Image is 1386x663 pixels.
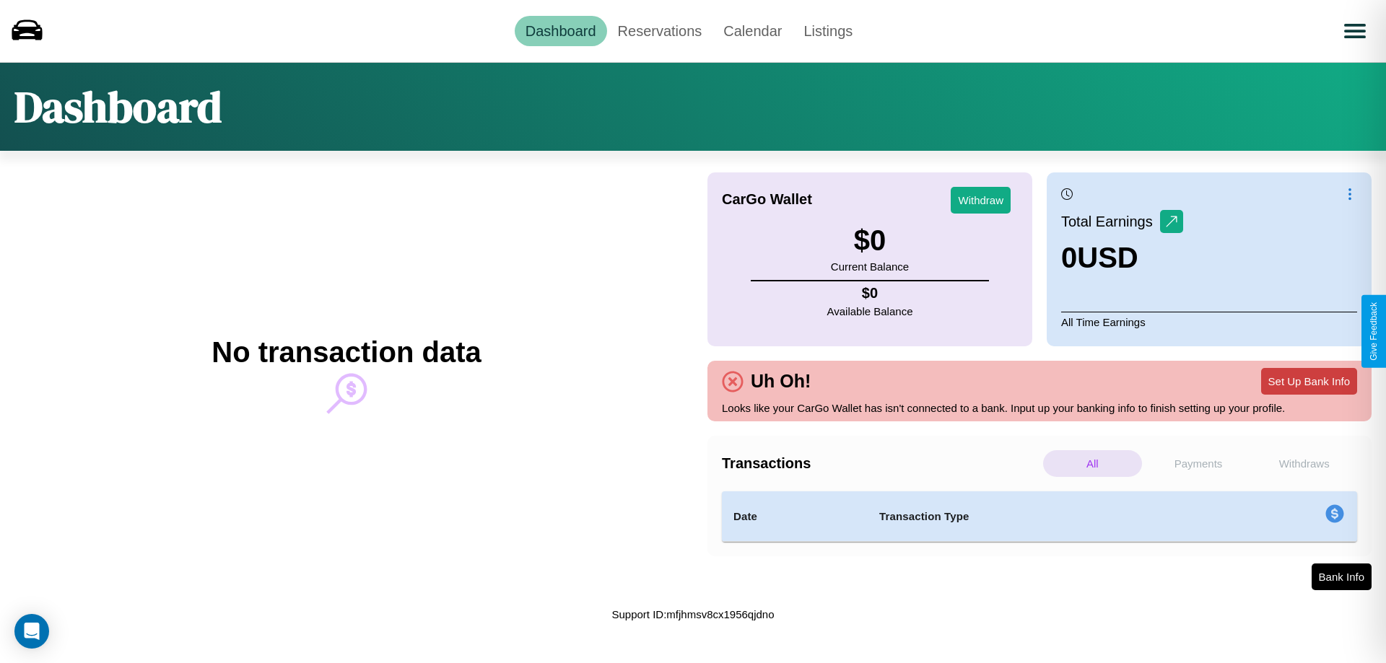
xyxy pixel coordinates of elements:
[951,187,1011,214] button: Withdraw
[1335,11,1375,51] button: Open menu
[744,371,818,392] h4: Uh Oh!
[515,16,607,46] a: Dashboard
[722,191,812,208] h4: CarGo Wallet
[722,491,1357,542] table: simple table
[1255,450,1354,477] p: Withdraws
[831,224,909,257] h3: $ 0
[722,455,1039,472] h4: Transactions
[1061,312,1357,332] p: All Time Earnings
[1312,563,1372,590] button: Bank Info
[722,398,1357,418] p: Looks like your CarGo Wallet has isn't connected to a bank. Input up your banking info to finish ...
[733,508,856,525] h4: Date
[1261,368,1357,395] button: Set Up Bank Info
[1061,242,1183,274] h3: 0 USD
[607,16,713,46] a: Reservations
[14,77,222,136] h1: Dashboard
[1149,450,1248,477] p: Payments
[1369,302,1379,361] div: Give Feedback
[827,302,913,321] p: Available Balance
[793,16,863,46] a: Listings
[14,614,49,649] div: Open Intercom Messenger
[831,257,909,276] p: Current Balance
[879,508,1207,525] h4: Transaction Type
[212,336,481,369] h2: No transaction data
[827,285,913,302] h4: $ 0
[1043,450,1142,477] p: All
[1061,208,1160,234] p: Total Earnings
[611,605,774,624] p: Support ID: mfjhmsv8cx1956qjdno
[712,16,793,46] a: Calendar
